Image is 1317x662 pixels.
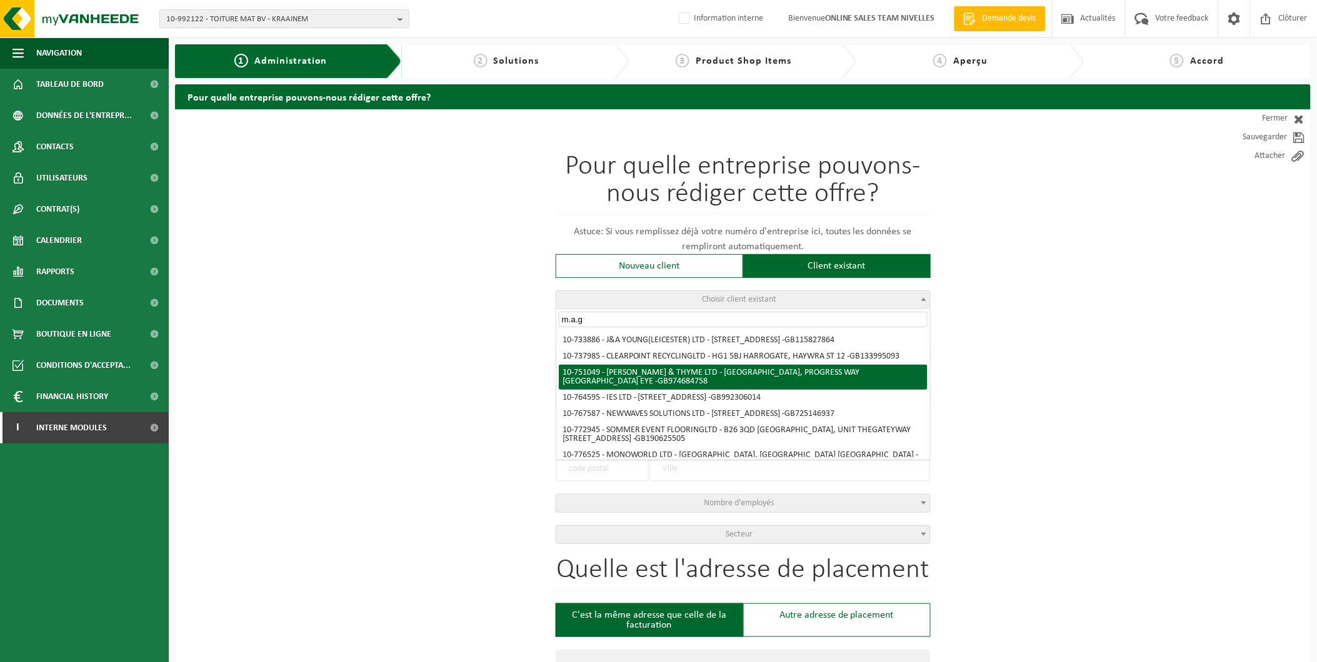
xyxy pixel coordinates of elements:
[36,131,74,162] span: Contacts
[688,352,693,361] span: G
[556,603,743,637] div: C'est la même adresse que celle de la facturation
[933,54,947,67] span: 4
[556,556,931,591] h1: Quelle est l'adresse de placement
[559,365,928,390] li: 10-751049 - [PERSON_NAME] & THYME LTD - [GEOGRAPHIC_DATA], PRO RESS WAY [GEOGRAPHIC_DATA] EYE - B...
[770,352,776,361] span: G
[559,422,928,447] li: 10-772945 - SOMMER EVENT FLOORIN LTD - B26 3QD [GEOGRAPHIC_DATA], UNIT THE ATEYWAY [STREET_ADDRES...
[743,603,931,637] div: Autre adresse de placement
[36,194,79,225] span: Contrat(s)
[850,352,856,361] span: G
[556,254,743,278] div: Nouveau client
[636,434,641,443] span: G
[36,412,107,443] span: Interne modules
[559,406,928,422] li: 10-767587 - NEWWAVES SOLUTIONS LTD - [STREET_ADDRESS] - B725146937
[704,498,774,508] span: Nombre d'employés
[559,390,928,406] li: 10-764595 - IES LTD - [STREET_ADDRESS] - B992306014
[556,224,931,254] p: Astuce: Si vous remplissez déjà votre numéro d'entreprise ici, toutes les données se rempliront a...
[636,54,831,69] a: 3Product Shop Items
[954,6,1046,31] a: Demande devis
[650,457,930,482] input: Ville
[36,350,131,381] span: Conditions d'accepta...
[1190,56,1224,66] span: Accord
[184,54,377,69] a: 1Administration
[556,457,649,482] input: code postal
[556,153,931,215] h1: Pour quelle entreprise pouvons-nous rédiger cette offre?
[676,9,763,28] label: Information interne
[1198,147,1311,165] a: Attacher
[785,409,791,418] span: G
[711,393,717,402] span: G
[1170,54,1184,67] span: 5
[873,425,878,435] span: G
[696,56,791,66] span: Product Shop Items
[863,54,1058,69] a: 4Aperçu
[559,348,928,365] li: 10-737985 - CLEARPOINT RECYCLIN LTD - H 1 5BJ HARRO ATE, HAYWRA ST 12 - B133995093
[36,256,74,287] span: Rapports
[474,54,488,67] span: 2
[254,56,328,66] span: Administration
[36,225,82,256] span: Calendrier
[36,287,84,319] span: Documents
[785,335,791,345] span: G
[699,425,705,435] span: G
[643,335,649,345] span: G
[175,84,1311,109] h2: Pour quelle entreprise pouvons-nous rédiger cette offre?
[559,447,928,472] li: 10-776525 - MONOWORLD LTD - [GEOGRAPHIC_DATA], [GEOGRAPHIC_DATA] [GEOGRAPHIC_DATA] - B779749250
[743,254,931,278] div: Client existant
[1090,54,1304,69] a: 5Accord
[1198,128,1311,147] a: Sauvegarder
[1198,109,1311,128] a: Fermer
[36,319,111,350] span: Boutique en ligne
[718,352,724,361] span: G
[159,9,409,28] button: 10-992122 - TOITURE MAT BV - KRAAINEM
[559,332,928,348] li: 10-733886 - J&A YOUN (LEICESTER) LTD - [STREET_ADDRESS] - B115827864
[979,12,1039,25] span: Demande devis
[234,54,248,67] span: 1
[820,368,826,377] span: G
[702,295,776,304] span: Choisir client existant
[36,100,132,131] span: Données de l'entrepr...
[36,162,88,194] span: Utilisateurs
[36,37,82,69] span: Navigation
[726,530,753,539] span: Secteur
[36,381,108,412] span: Financial History
[13,412,24,443] span: I
[676,54,689,67] span: 3
[166,10,393,29] span: 10-992122 - TOITURE MAT BV - KRAAINEM
[825,14,935,23] strong: ONLINE SALES TEAM NIVELLES
[658,377,664,386] span: G
[36,69,104,100] span: Tableau de bord
[953,56,988,66] span: Aperçu
[408,54,604,69] a: 2Solutions
[494,56,539,66] span: Solutions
